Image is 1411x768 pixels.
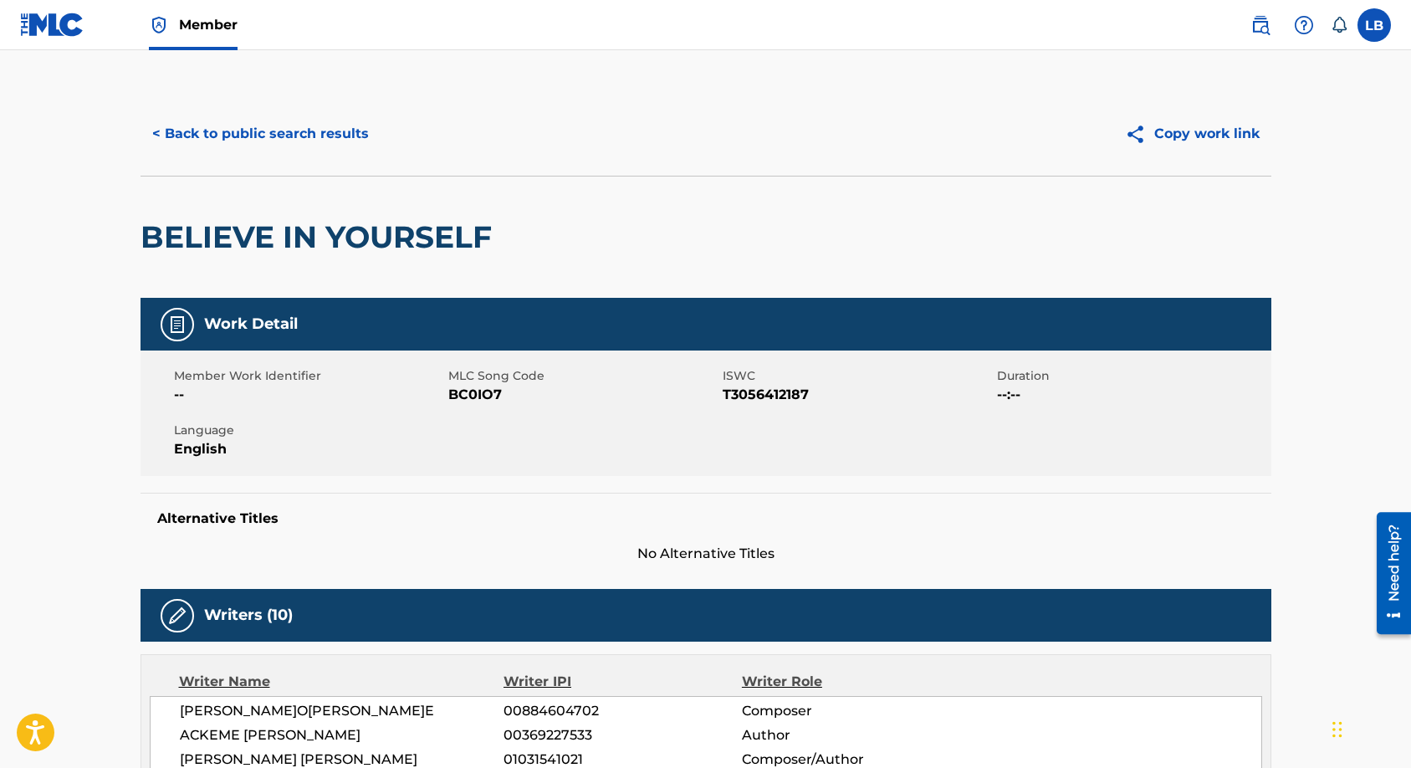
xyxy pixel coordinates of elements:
a: Public Search [1244,8,1277,42]
span: MLC Song Code [448,367,718,385]
div: User Menu [1357,8,1391,42]
h5: Alternative Titles [157,510,1255,527]
button: Copy work link [1113,113,1271,155]
span: --:-- [997,385,1267,405]
span: Member Work Identifier [174,367,444,385]
button: < Back to public search results [141,113,381,155]
img: help [1294,15,1314,35]
img: Copy work link [1125,124,1154,145]
span: English [174,439,444,459]
span: Language [174,422,444,439]
span: ACKEME [PERSON_NAME] [180,725,504,745]
span: No Alternative Titles [141,544,1271,564]
h2: BELIEVE IN YOURSELF [141,218,500,256]
span: Author [742,725,959,745]
div: Notifications [1331,17,1347,33]
span: -- [174,385,444,405]
h5: Work Detail [204,315,298,334]
img: search [1250,15,1270,35]
h5: Writers (10) [204,606,293,625]
div: Writer IPI [504,672,742,692]
div: Drag [1332,704,1342,755]
img: Writers [167,606,187,626]
div: Help [1287,8,1321,42]
span: 00369227533 [504,725,741,745]
img: Top Rightsholder [149,15,169,35]
iframe: Chat Widget [1327,688,1411,768]
div: Writer Name [179,672,504,692]
span: Member [179,15,238,34]
img: Work Detail [167,315,187,335]
iframe: Resource Center [1364,506,1411,641]
span: [PERSON_NAME]O[PERSON_NAME]E [180,701,504,721]
span: 00884604702 [504,701,741,721]
img: MLC Logo [20,13,84,37]
div: Writer Role [742,672,959,692]
span: ISWC [723,367,993,385]
span: T3056412187 [723,385,993,405]
span: Composer [742,701,959,721]
span: Duration [997,367,1267,385]
span: BC0IO7 [448,385,718,405]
